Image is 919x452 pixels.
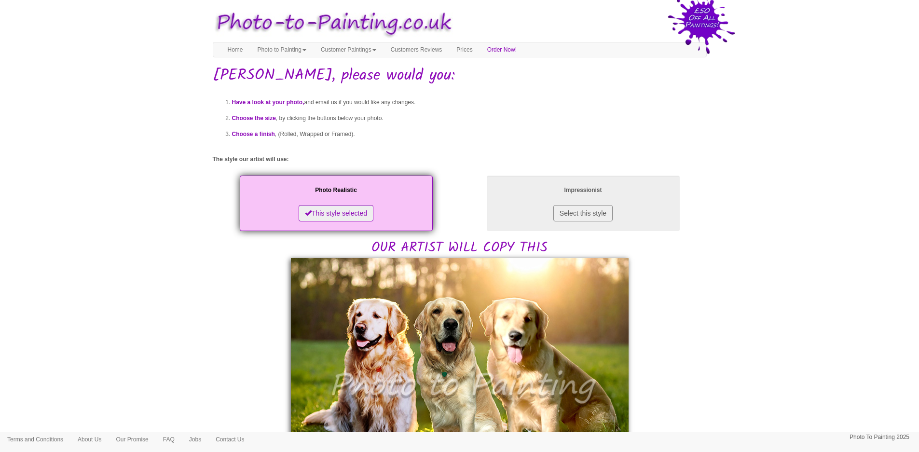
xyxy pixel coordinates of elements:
[156,432,182,447] a: FAQ
[496,185,670,195] p: Impressionist
[109,432,155,447] a: Our Promise
[232,95,707,110] li: and email us if you would like any changes.
[249,185,423,195] p: Photo Realistic
[232,99,304,106] span: Have a look at your photo,
[553,205,613,221] button: Select this style
[232,110,707,126] li: , by clicking the buttons below your photo.
[232,115,276,122] span: Choose the size
[299,205,373,221] button: This style selected
[213,173,707,256] h2: OUR ARTIST WILL COPY THIS
[208,432,251,447] a: Contact Us
[449,42,480,57] a: Prices
[314,42,384,57] a: Customer Paintings
[182,432,208,447] a: Jobs
[213,155,289,164] label: The style our artist will use:
[208,5,455,42] img: Photo to Painting
[232,131,275,137] span: Choose a finish
[480,42,524,57] a: Order Now!
[70,432,109,447] a: About Us
[384,42,450,57] a: Customers Reviews
[220,42,250,57] a: Home
[250,42,314,57] a: Photo to Painting
[232,126,707,142] li: , (Rolled, Wrapped or Framed).
[213,67,707,84] h1: [PERSON_NAME], please would you:
[850,432,909,442] p: Photo To Painting 2025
